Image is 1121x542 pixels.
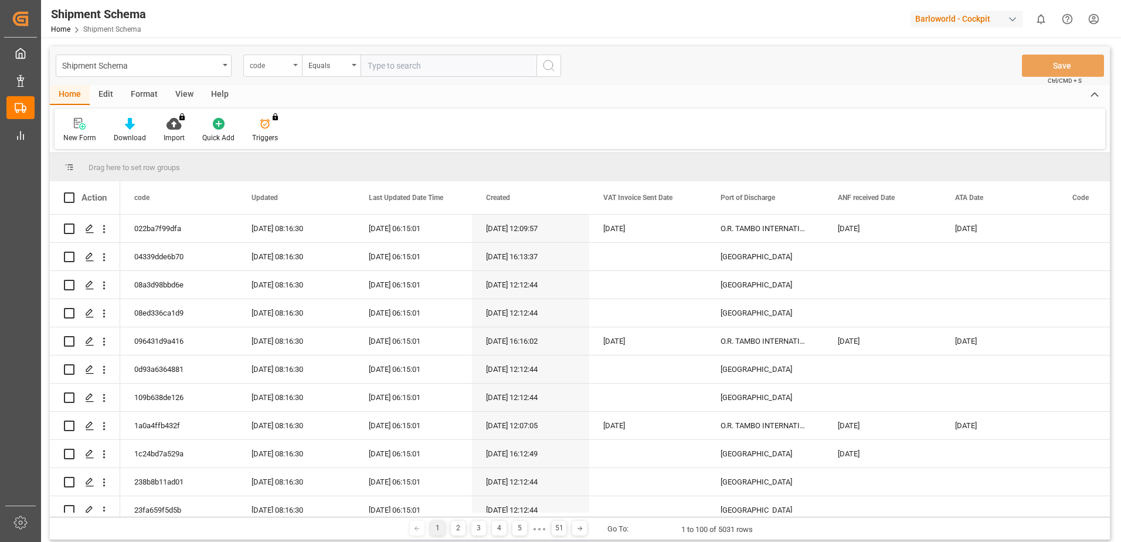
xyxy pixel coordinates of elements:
[237,412,355,439] div: [DATE] 08:16:30
[355,355,472,383] div: [DATE] 06:15:01
[120,215,237,242] div: 022ba7f99dfa
[941,327,1058,355] div: [DATE]
[355,271,472,299] div: [DATE] 06:15:01
[369,194,443,202] span: Last Updated Date Time
[472,412,589,439] div: [DATE] 12:07:05
[706,299,824,327] div: [GEOGRAPHIC_DATA]
[122,85,167,105] div: Format
[1022,55,1104,77] button: Save
[237,384,355,411] div: [DATE] 08:16:30
[50,412,120,440] div: Press SPACE to select this row.
[50,299,120,327] div: Press SPACE to select this row.
[134,194,150,202] span: code
[536,55,561,77] button: search button
[51,25,70,33] a: Home
[589,215,706,242] div: [DATE]
[120,468,237,496] div: 238b8b11ad01
[120,271,237,299] div: 08a3d98bbd6e
[589,327,706,355] div: [DATE]
[472,243,589,270] div: [DATE] 16:13:37
[355,384,472,411] div: [DATE] 06:15:01
[90,85,122,105] div: Edit
[706,327,824,355] div: O.R. TAMBO INTERNATIONAL
[120,496,237,524] div: 23fa659f5d5b
[706,271,824,299] div: [GEOGRAPHIC_DATA]
[838,194,895,202] span: ANF received Date
[472,215,589,242] div: [DATE] 12:09:57
[486,194,510,202] span: Created
[355,215,472,242] div: [DATE] 06:15:01
[1028,6,1054,32] button: show 0 new notifications
[202,133,235,143] div: Quick Add
[706,355,824,383] div: [GEOGRAPHIC_DATA]
[355,299,472,327] div: [DATE] 06:15:01
[706,412,824,439] div: O.R. TAMBO INTERNATIONAL
[706,243,824,270] div: [GEOGRAPHIC_DATA]
[492,521,507,536] div: 4
[603,194,672,202] span: VAT Invoice Sent Date
[472,440,589,468] div: [DATE] 16:12:49
[237,496,355,524] div: [DATE] 08:16:30
[120,327,237,355] div: 096431d9a416
[237,243,355,270] div: [DATE] 08:16:30
[706,384,824,411] div: [GEOGRAPHIC_DATA]
[955,194,983,202] span: ATA Date
[607,523,629,535] div: Go To:
[50,440,120,468] div: Press SPACE to select this row.
[237,440,355,468] div: [DATE] 08:16:30
[472,271,589,299] div: [DATE] 12:12:44
[237,215,355,242] div: [DATE] 08:16:30
[89,163,180,172] span: Drag here to set row groups
[252,194,278,202] span: Updated
[589,412,706,439] div: [DATE]
[472,327,589,355] div: [DATE] 16:16:02
[512,521,527,536] div: 5
[824,412,941,439] div: [DATE]
[824,215,941,242] div: [DATE]
[120,355,237,383] div: 0d93a6364881
[237,271,355,299] div: [DATE] 08:16:30
[472,355,589,383] div: [DATE] 12:12:44
[706,440,824,468] div: [GEOGRAPHIC_DATA]
[430,521,445,536] div: 1
[355,440,472,468] div: [DATE] 06:15:01
[237,468,355,496] div: [DATE] 08:16:30
[472,384,589,411] div: [DATE] 12:12:44
[355,468,472,496] div: [DATE] 06:15:01
[63,133,96,143] div: New Form
[471,521,486,536] div: 3
[472,468,589,496] div: [DATE] 12:12:44
[721,194,775,202] span: Port of Discharge
[1054,6,1081,32] button: Help Center
[202,85,237,105] div: Help
[120,243,237,270] div: 04339dde6b70
[56,55,232,77] button: open menu
[120,299,237,327] div: 08ed336ca1d9
[533,524,546,533] div: ● ● ●
[50,327,120,355] div: Press SPACE to select this row.
[120,412,237,439] div: 1a0a4ffb432f
[706,468,824,496] div: [GEOGRAPHIC_DATA]
[355,327,472,355] div: [DATE] 06:15:01
[1072,194,1089,202] span: Code
[250,57,290,71] div: code
[824,327,941,355] div: [DATE]
[941,215,1058,242] div: [DATE]
[237,355,355,383] div: [DATE] 08:16:30
[62,57,219,72] div: Shipment Schema
[308,57,348,71] div: Equals
[50,85,90,105] div: Home
[472,496,589,524] div: [DATE] 12:12:44
[706,496,824,524] div: [GEOGRAPHIC_DATA]
[237,327,355,355] div: [DATE] 08:16:30
[472,299,589,327] div: [DATE] 12:12:44
[50,468,120,496] div: Press SPACE to select this row.
[237,299,355,327] div: [DATE] 08:16:30
[681,524,753,536] div: 1 to 100 of 5031 rows
[355,243,472,270] div: [DATE] 06:15:01
[120,440,237,468] div: 1c24bd7a529a
[50,271,120,299] div: Press SPACE to select this row.
[167,85,202,105] div: View
[824,440,941,468] div: [DATE]
[552,521,566,536] div: 51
